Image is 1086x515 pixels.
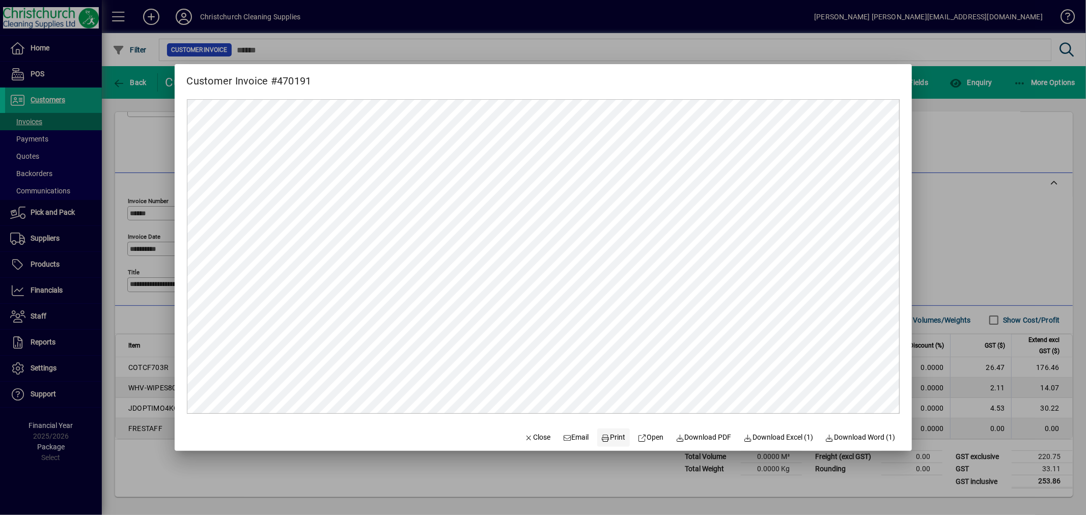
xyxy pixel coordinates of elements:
[638,432,664,443] span: Open
[520,428,555,447] button: Close
[559,428,593,447] button: Email
[821,428,900,447] button: Download Word (1)
[601,432,626,443] span: Print
[524,432,551,443] span: Close
[825,432,896,443] span: Download Word (1)
[676,432,732,443] span: Download PDF
[597,428,630,447] button: Print
[740,428,818,447] button: Download Excel (1)
[634,428,668,447] a: Open
[563,432,589,443] span: Email
[175,64,324,89] h2: Customer Invoice #470191
[672,428,736,447] a: Download PDF
[744,432,814,443] span: Download Excel (1)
